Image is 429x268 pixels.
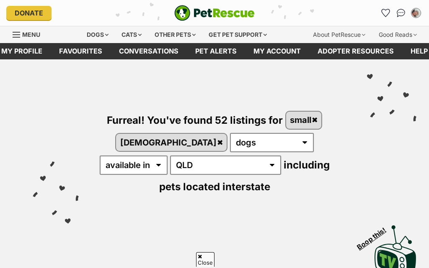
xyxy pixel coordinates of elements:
[196,252,214,267] span: Close
[309,43,402,59] a: Adopter resources
[6,6,52,20] a: Donate
[107,114,283,126] span: Furreal! You've found 52 listings for
[174,5,255,21] a: PetRescue
[307,26,371,43] div: About PetRescue
[159,159,330,193] span: including pets located interstate
[203,26,273,43] div: Get pet support
[116,26,147,43] div: Cats
[286,112,322,129] a: small
[394,6,408,20] a: Conversations
[22,31,40,38] span: Menu
[409,6,423,20] button: My account
[373,26,423,43] div: Good Reads
[111,43,187,59] a: conversations
[13,26,46,41] a: Menu
[51,43,111,59] a: Favourites
[356,221,394,251] span: Boop this!
[149,26,202,43] div: Other pets
[379,6,393,20] a: Favourites
[174,5,255,21] img: logo-e224e6f780fb5917bec1dbf3a21bbac754714ae5b6737aabdf751b685950b380.svg
[116,134,227,151] a: [DEMOGRAPHIC_DATA]
[379,6,423,20] ul: Account quick links
[412,9,420,17] img: Belinda Falkner profile pic
[81,26,114,43] div: Dogs
[187,43,245,59] a: Pet alerts
[397,9,406,17] img: chat-41dd97257d64d25036548639549fe6c8038ab92f7586957e7f3b1b290dea8141.svg
[245,43,309,59] a: My account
